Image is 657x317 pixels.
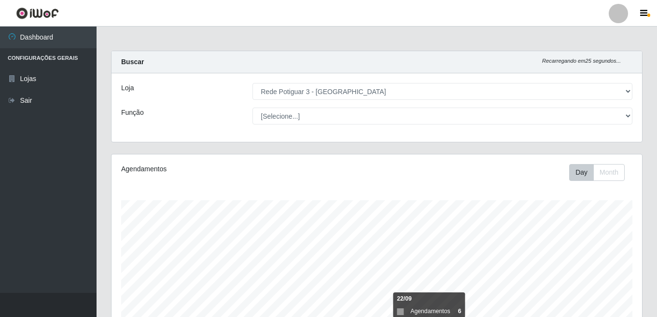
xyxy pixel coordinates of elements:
[121,164,326,174] div: Agendamentos
[16,7,59,19] img: CoreUI Logo
[569,164,625,181] div: First group
[569,164,594,181] button: Day
[593,164,625,181] button: Month
[121,58,144,66] strong: Buscar
[542,58,621,64] i: Recarregando em 25 segundos...
[121,83,134,93] label: Loja
[569,164,632,181] div: Toolbar with button groups
[121,108,144,118] label: Função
